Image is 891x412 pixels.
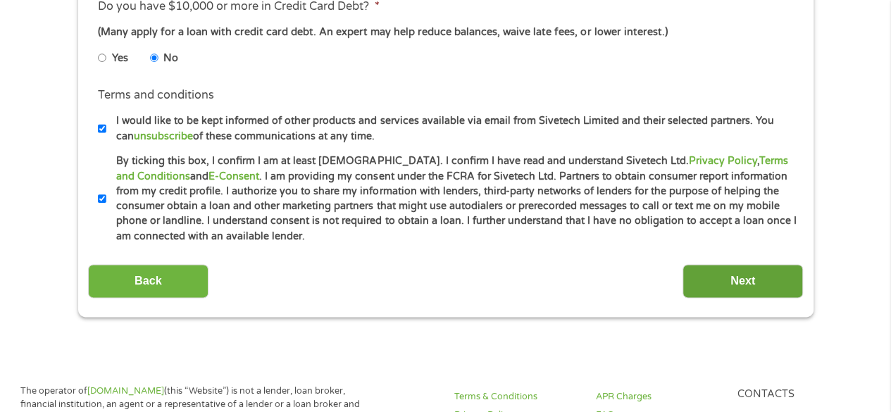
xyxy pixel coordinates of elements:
a: unsubscribe [134,130,193,142]
input: Next [683,264,803,299]
a: Terms and Conditions [116,155,787,182]
label: By ticking this box, I confirm I am at least [DEMOGRAPHIC_DATA]. I confirm I have read and unders... [106,154,797,244]
input: Back [88,264,208,299]
a: Terms & Conditions [454,390,579,404]
label: I would like to be kept informed of other products and services available via email from Sivetech... [106,113,797,144]
div: (Many apply for a loan with credit card debt. An expert may help reduce balances, waive late fees... [98,25,792,40]
h4: Contacts [737,388,862,401]
label: Terms and conditions [98,88,214,103]
a: E-Consent [208,170,259,182]
a: [DOMAIN_NAME] [87,385,164,397]
label: Yes [112,51,128,66]
a: APR Charges [596,390,721,404]
label: No [163,51,178,66]
a: Privacy Policy [688,155,756,167]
